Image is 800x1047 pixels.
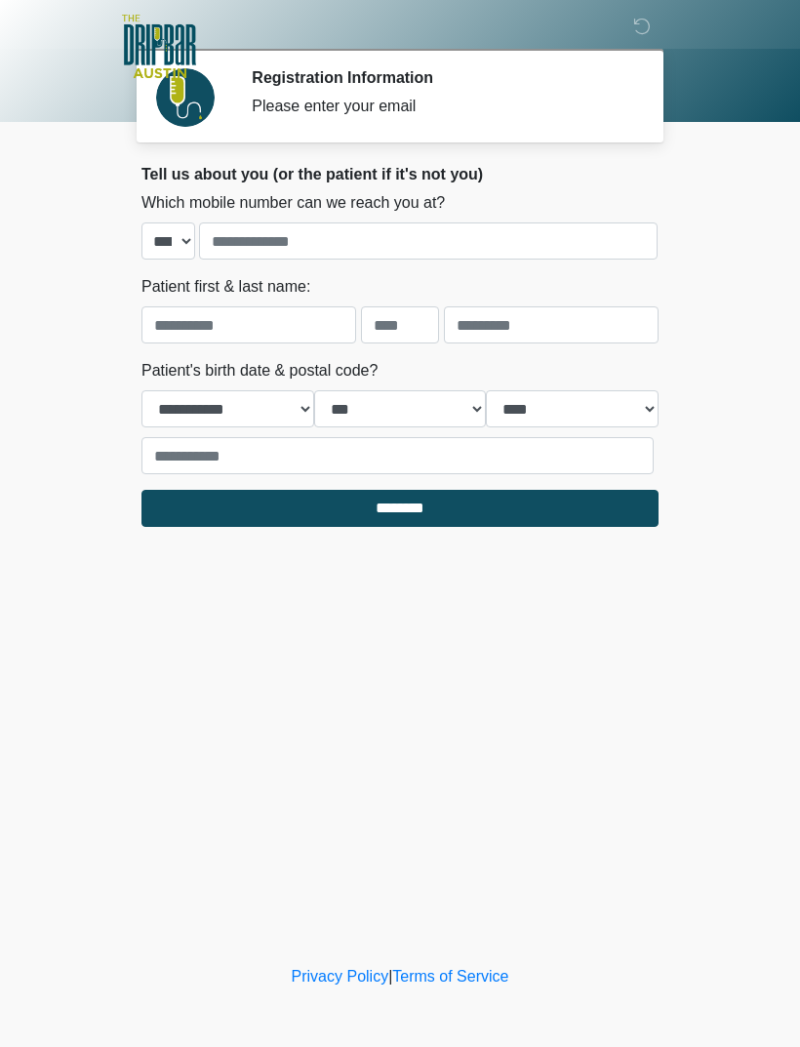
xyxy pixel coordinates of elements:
[156,68,215,127] img: Agent Avatar
[141,359,378,383] label: Patient's birth date & postal code?
[252,95,629,118] div: Please enter your email
[141,165,659,183] h2: Tell us about you (or the patient if it's not you)
[292,968,389,985] a: Privacy Policy
[141,275,310,299] label: Patient first & last name:
[122,15,196,78] img: The DRIPBaR - Austin The Domain Logo
[388,968,392,985] a: |
[392,968,508,985] a: Terms of Service
[141,191,445,215] label: Which mobile number can we reach you at?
